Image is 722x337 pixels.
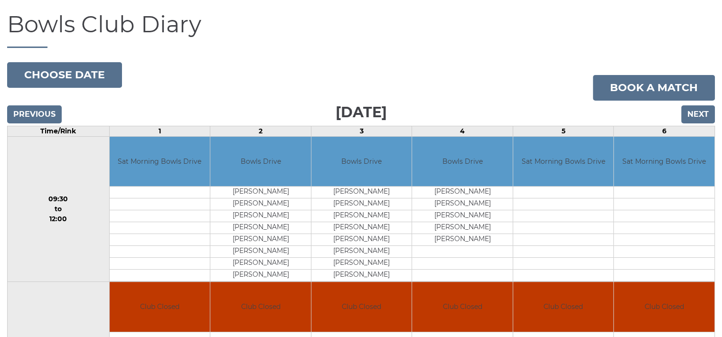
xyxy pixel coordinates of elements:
input: Previous [7,105,62,123]
td: 09:30 to 12:00 [8,136,110,282]
td: 2 [210,126,311,136]
input: Next [681,105,715,123]
a: Book a match [593,75,715,101]
td: Sat Morning Bowls Drive [513,137,614,187]
td: [PERSON_NAME] [412,198,513,210]
td: [PERSON_NAME] [412,210,513,222]
td: [PERSON_NAME] [412,187,513,198]
td: Club Closed [210,282,311,332]
td: [PERSON_NAME] [311,234,412,246]
td: Bowls Drive [210,137,311,187]
td: Bowls Drive [412,137,513,187]
td: [PERSON_NAME] [210,258,311,270]
td: 5 [513,126,614,136]
td: Club Closed [513,282,614,332]
td: [PERSON_NAME] [210,222,311,234]
h1: Bowls Club Diary [7,12,715,48]
td: [PERSON_NAME] [311,187,412,198]
td: Bowls Drive [311,137,412,187]
td: Club Closed [110,282,210,332]
td: [PERSON_NAME] [210,234,311,246]
td: Club Closed [311,282,412,332]
td: [PERSON_NAME] [210,198,311,210]
td: [PERSON_NAME] [311,210,412,222]
td: [PERSON_NAME] [311,246,412,258]
td: [PERSON_NAME] [311,198,412,210]
td: 6 [614,126,715,136]
td: 1 [109,126,210,136]
td: [PERSON_NAME] [412,234,513,246]
td: Sat Morning Bowls Drive [614,137,714,187]
td: [PERSON_NAME] [311,258,412,270]
td: 4 [412,126,513,136]
td: [PERSON_NAME] [210,270,311,281]
td: Club Closed [412,282,513,332]
td: Sat Morning Bowls Drive [110,137,210,187]
td: [PERSON_NAME] [210,187,311,198]
td: [PERSON_NAME] [311,222,412,234]
td: 3 [311,126,412,136]
td: Time/Rink [8,126,110,136]
button: Choose date [7,62,122,88]
td: [PERSON_NAME] [311,270,412,281]
td: [PERSON_NAME] [210,246,311,258]
td: [PERSON_NAME] [210,210,311,222]
td: Club Closed [614,282,714,332]
td: [PERSON_NAME] [412,222,513,234]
